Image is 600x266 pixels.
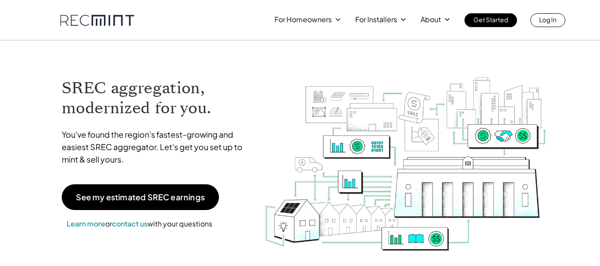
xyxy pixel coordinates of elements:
[274,13,332,26] p: For Homeowners
[539,13,556,26] p: Log In
[465,13,517,27] a: Get Started
[76,193,205,201] p: See my estimated SREC earnings
[67,219,105,228] a: Learn more
[62,218,217,230] p: or with your questions
[421,13,441,26] p: About
[112,219,147,228] a: contact us
[62,184,219,210] a: See my estimated SREC earnings
[62,128,251,166] p: You've found the region's fastest-growing and easiest SREC aggregator. Let's get you set up to mi...
[530,13,565,27] a: Log In
[355,13,397,26] p: For Installers
[264,54,547,253] img: RECmint value cycle
[62,78,251,118] h1: SREC aggregation, modernized for you.
[473,13,508,26] p: Get Started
